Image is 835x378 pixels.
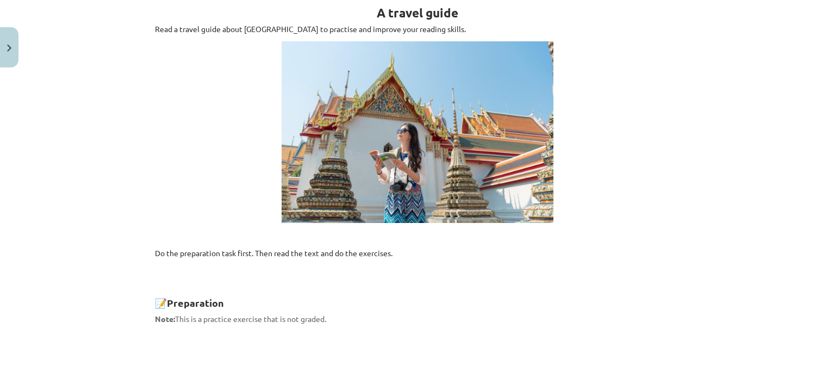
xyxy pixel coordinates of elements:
strong: A travel guide [377,5,458,21]
h2: 📝 [155,283,680,310]
strong: Note: [155,314,175,324]
span: This is a practice exercise that is not graded. [155,314,326,324]
p: Do the preparation task first. Then read the text and do the exercises. [155,247,680,259]
strong: Preparation [167,296,224,309]
img: icon-close-lesson-0947bae3869378f0d4975bcd49f059093ad1ed9edebbc8119c70593378902aed.svg [7,45,11,52]
p: Read a travel guide about [GEOGRAPHIC_DATA] to practise and improve your reading skills. [155,23,680,35]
